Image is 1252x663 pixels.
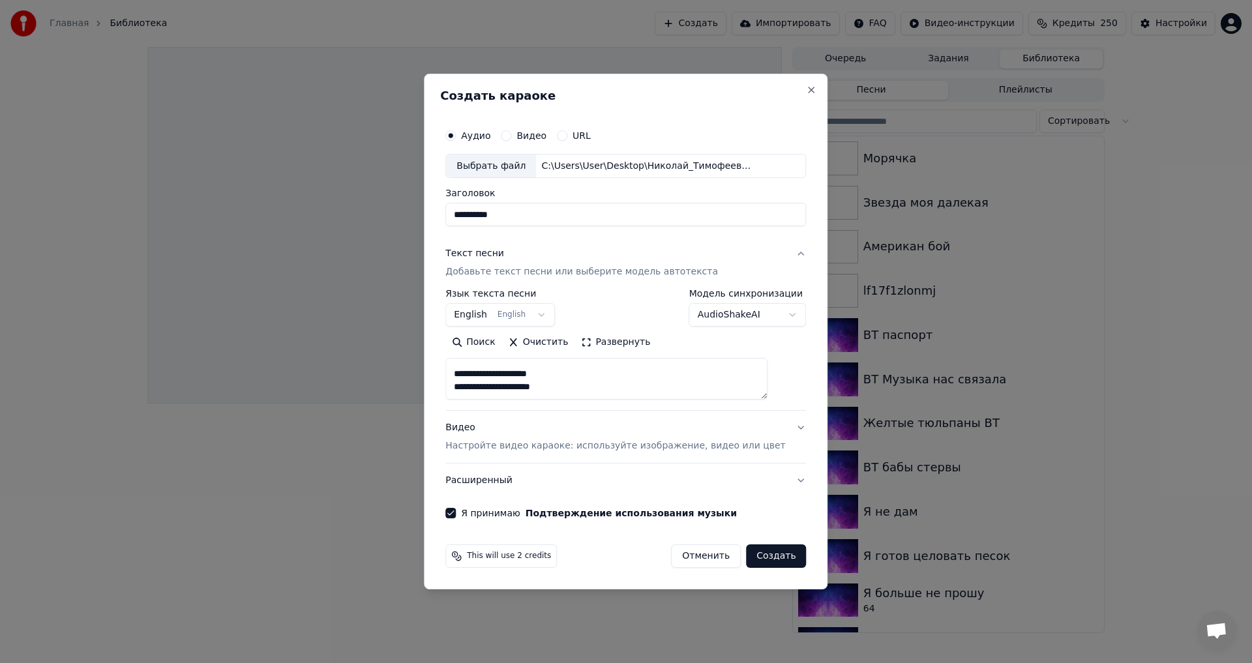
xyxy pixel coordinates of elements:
[526,508,737,518] button: Я принимаю
[689,289,807,299] label: Модель синхронизации
[746,544,806,568] button: Создать
[445,289,555,299] label: Язык текста песни
[574,332,657,353] button: Развернуть
[445,237,806,289] button: Текст песниДобавьте текст песни или выберите модель автотекста
[446,155,536,178] div: Выбрать файл
[502,332,575,353] button: Очистить
[445,189,806,198] label: Заголовок
[445,266,718,279] p: Добавьте текст песни или выберите модель автотекста
[671,544,741,568] button: Отменить
[445,439,785,452] p: Настройте видео караоке: используйте изображение, видео или цвет
[445,422,785,453] div: Видео
[573,131,591,140] label: URL
[440,90,811,102] h2: Создать караоке
[516,131,546,140] label: Видео
[467,551,551,561] span: This will use 2 credits
[461,508,737,518] label: Я принимаю
[445,464,806,497] button: Расширенный
[445,248,504,261] div: Текст песни
[445,332,501,353] button: Поиск
[445,411,806,464] button: ВидеоНастройте видео караоке: используйте изображение, видео или цвет
[536,160,758,173] div: C:\Users\User\Desktop\Николай_Тимофеев_100_друзей_ALEXT_remix.ogg
[445,289,806,411] div: Текст песниДобавьте текст песни или выберите модель автотекста
[461,131,490,140] label: Аудио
